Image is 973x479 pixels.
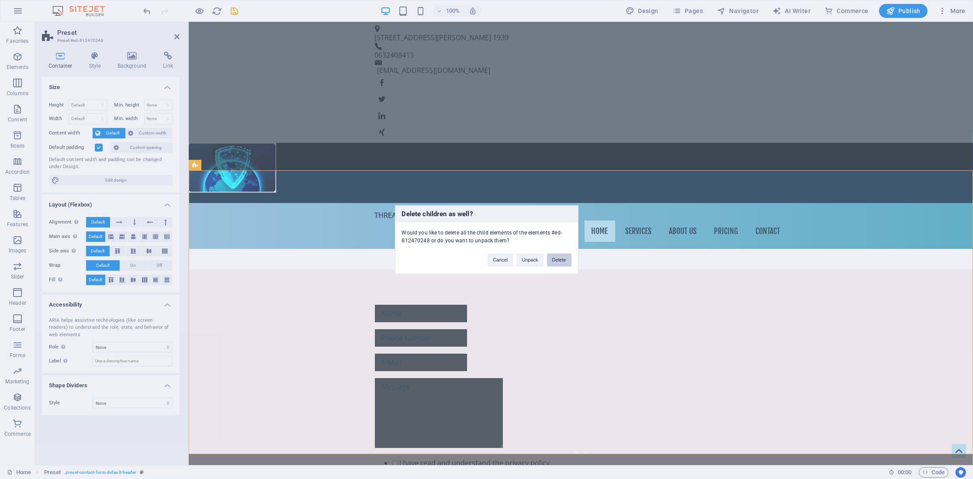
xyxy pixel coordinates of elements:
[186,283,278,300] input: Name
[395,222,578,245] div: Would you like to delete all the child elements of the elements #ed-812470248 or do you want to u...
[516,253,543,266] button: Unpack
[186,332,278,349] input: E-Mail
[547,253,571,266] button: Delete
[186,11,303,21] span: [STREET_ADDRESS][PERSON_NAME]
[488,253,513,266] button: Cancel
[395,206,578,222] h3: Delete children as well?
[305,11,320,21] span: 1939
[186,307,278,325] input: Phone Number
